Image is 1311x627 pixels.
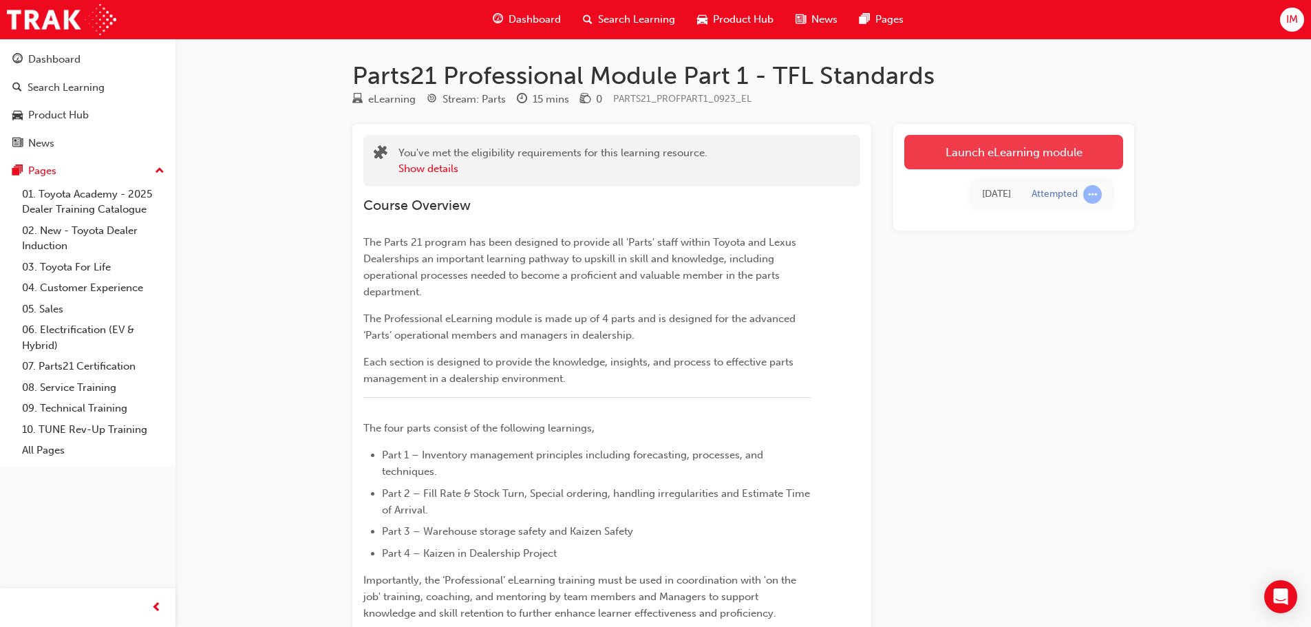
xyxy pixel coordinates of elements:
a: Product Hub [6,103,170,128]
div: You've met the eligibility requirements for this learning resource. [398,145,707,176]
span: Part 4 – Kaizen in Dealership Project [382,547,557,560]
a: car-iconProduct Hub [686,6,785,34]
span: target-icon [427,94,437,106]
h1: Parts21 Professional Module Part 1 - TFL Standards [352,61,1134,91]
a: 08. Service Training [17,377,170,398]
div: Stream: Parts [443,92,506,107]
a: News [6,131,170,156]
span: The four parts consist of the following learnings, [363,422,595,434]
span: learningRecordVerb_ATTEMPT-icon [1083,185,1102,204]
span: Part 1 – Inventory management principles including forecasting, processes, and techniques. [382,449,766,478]
a: All Pages [17,440,170,461]
a: 07. Parts21 Certification [17,356,170,377]
div: News [28,136,54,151]
span: clock-icon [517,94,527,106]
span: up-icon [155,162,164,180]
span: money-icon [580,94,590,106]
span: IM [1286,12,1298,28]
span: search-icon [583,11,593,28]
span: car-icon [697,11,707,28]
span: Search Learning [598,12,675,28]
span: Learning resource code [613,93,752,105]
div: 0 [596,92,602,107]
span: search-icon [12,82,22,94]
span: car-icon [12,109,23,122]
a: 06. Electrification (EV & Hybrid) [17,319,170,356]
span: news-icon [12,138,23,150]
span: pages-icon [12,165,23,178]
div: Attempted [1032,188,1078,201]
span: The Professional eLearning module is made up of 4 parts and is designed for the advanced ‘Parts’ ... [363,312,798,341]
div: Price [580,91,602,108]
a: Dashboard [6,47,170,72]
button: Pages [6,158,170,184]
a: 03. Toyota For Life [17,257,170,278]
a: 04. Customer Experience [17,277,170,299]
span: Product Hub [713,12,774,28]
span: Course Overview [363,198,471,213]
span: guage-icon [12,54,23,66]
div: Open Intercom Messenger [1264,580,1297,613]
button: Show details [398,161,458,177]
span: guage-icon [493,11,503,28]
span: Part 3 – Warehouse storage safety and Kaizen Safety [382,525,633,538]
a: 09. Technical Training [17,398,170,419]
span: prev-icon [151,599,162,617]
div: Product Hub [28,107,89,123]
div: 15 mins [533,92,569,107]
div: Search Learning [28,80,105,96]
div: Type [352,91,416,108]
img: Trak [7,4,116,35]
span: Each section is designed to provide the knowledge, insights, and process to effective parts manag... [363,356,796,385]
div: eLearning [368,92,416,107]
span: Importantly, the ‘Professional’ eLearning training must be used in coordination with 'on the job'... [363,574,799,619]
a: 05. Sales [17,299,170,320]
span: Pages [875,12,904,28]
a: 01. Toyota Academy - 2025 Dealer Training Catalogue [17,184,170,220]
a: news-iconNews [785,6,849,34]
span: Part 2 – Fill Rate & Stock Turn, Special ordering, handling irregularities and Estimate Time of A... [382,487,813,516]
span: puzzle-icon [374,147,387,162]
span: The Parts 21 program has been designed to provide all 'Parts' staff within Toyota and Lexus Deale... [363,236,799,298]
span: news-icon [796,11,806,28]
button: IM [1280,8,1304,32]
a: Launch eLearning module [904,135,1123,169]
a: 02. New - Toyota Dealer Induction [17,220,170,257]
a: search-iconSearch Learning [572,6,686,34]
a: guage-iconDashboard [482,6,572,34]
span: pages-icon [860,11,870,28]
a: 10. TUNE Rev-Up Training [17,419,170,440]
div: Thu Aug 21 2025 08:26:51 GMT+1000 (Australian Eastern Standard Time) [982,187,1011,202]
span: News [811,12,838,28]
div: Pages [28,163,56,179]
div: Duration [517,91,569,108]
div: Stream [427,91,506,108]
span: Dashboard [509,12,561,28]
button: DashboardSearch LearningProduct HubNews [6,44,170,158]
a: pages-iconPages [849,6,915,34]
a: Search Learning [6,75,170,100]
span: learningResourceType_ELEARNING-icon [352,94,363,106]
div: Dashboard [28,52,81,67]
